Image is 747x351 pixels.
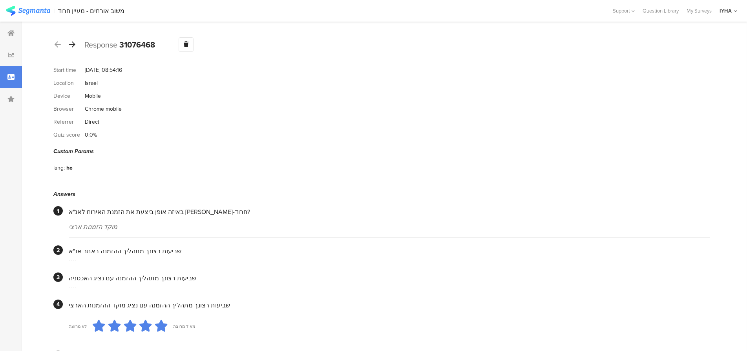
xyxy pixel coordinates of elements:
div: Chrome mobile [85,105,122,113]
b: 31076468 [119,39,155,51]
div: Referrer [53,118,85,126]
div: לא מרוצה [69,323,87,329]
div: Custom Params [53,147,710,155]
span: Response [84,39,117,51]
a: My Surveys [683,7,716,15]
div: 0.0% [85,131,97,139]
div: IYHA [720,7,732,15]
div: Device [53,92,85,100]
div: שביעות רצונך מתהליך ההזמנה עם נציג האכסניה [69,274,710,283]
div: Israel [85,79,98,87]
div: מוקד הזמנות ארצי [69,222,710,231]
div: Answers [53,190,710,198]
div: Start time [53,66,85,74]
div: מאוד מרוצה [173,323,195,329]
div: 2 [53,245,63,255]
div: ---- [69,256,710,265]
div: Browser [53,105,85,113]
div: משוב אורחים - מעיין חרוד [58,7,124,15]
div: he [66,164,73,172]
div: באיזה אופן ביצעת את הזמנת האירוח לאנ"א [PERSON_NAME]-חרוד? [69,207,710,216]
div: 1 [53,206,63,216]
div: [DATE] 08:54:16 [85,66,122,74]
div: שביעות רצונך מתהליך ההזמנה עם נציג מוקד ההזמנות הארצי [69,301,710,310]
div: Support [613,5,635,17]
div: | [53,6,55,15]
div: Mobile [85,92,101,100]
div: Location [53,79,85,87]
div: Direct [85,118,99,126]
div: Quiz score [53,131,85,139]
img: segmanta logo [6,6,50,16]
div: שביעות רצונך מתהליך ההזמנה באתר אנ"א [69,247,710,256]
div: ---- [69,283,710,292]
div: lang: [53,164,66,172]
div: 4 [53,300,63,309]
div: 3 [53,272,63,282]
a: Question Library [639,7,683,15]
